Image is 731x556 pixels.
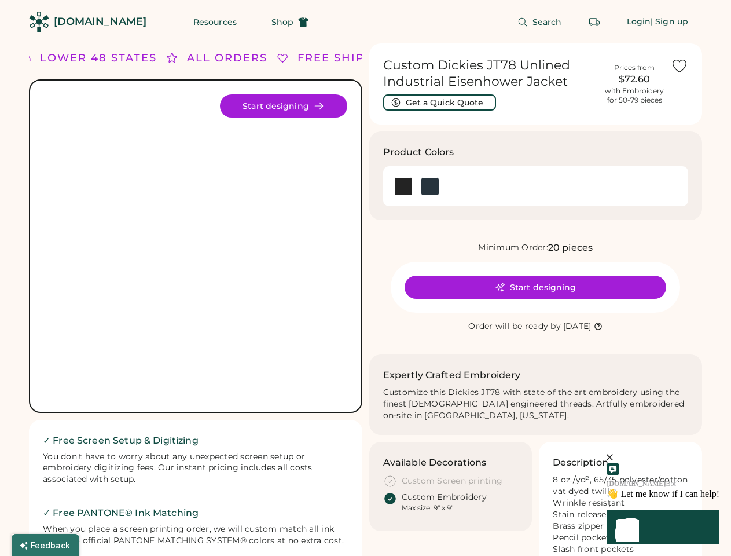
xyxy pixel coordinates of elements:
div: | Sign up [651,16,688,28]
div: LOWER 48 STATES [40,50,157,66]
h2: Expertly Crafted Embroidery [383,368,521,382]
div: JT78 Style Image [44,94,347,398]
div: Custom Screen printing [402,475,503,487]
div: 20 pieces [548,241,593,255]
div: with Embroidery for 50-79 pieces [605,86,664,105]
div: FREE SHIPPING [297,50,397,66]
div: Login [627,16,651,28]
div: Black [395,178,412,195]
img: Dickies JT78 Product Image [44,94,347,398]
button: Retrieve an order [583,10,606,34]
span: Search [532,18,562,26]
div: You don't have to worry about any unexpected screen setup or embroidery digitizing fees. Our inst... [43,451,348,486]
h2: ✓ Free Screen Setup & Digitizing [43,434,348,448]
img: Black Swatch Image [395,178,412,195]
span: Shop [271,18,293,26]
div: Dark Navy [421,178,439,195]
button: Search [504,10,576,34]
button: Resources [179,10,251,34]
div: Order will be ready by [468,321,561,332]
div: [DATE] [563,321,592,332]
button: Get a Quick Quote [383,94,496,111]
div: Customize this Dickies JT78 with state of the art embroidery using the finest [DEMOGRAPHIC_DATA] ... [383,387,689,422]
h1: Custom Dickies JT78 Unlined Industrial Eisenhower Jacket [383,57,598,90]
div: Minimum Order: [478,242,548,254]
h3: Product Colors [383,145,454,159]
div: ALL ORDERS [187,50,267,66]
iframe: Front Chat [537,412,728,554]
div: Max size: 9" x 9" [402,503,453,513]
button: Start designing [220,94,347,118]
img: Rendered Logo - Screens [29,12,49,32]
button: Start designing [405,276,666,299]
h2: ✓ Free PANTONE® Ink Matching [43,506,348,520]
div: When you place a screen printing order, we will custom match all ink colors to official PANTONE M... [43,524,348,547]
h3: Available Decorations [383,456,487,470]
div: $72.60 [605,72,664,86]
div: Custom Embroidery [402,492,487,503]
div: Prices from [614,63,655,72]
img: Dark Navy Swatch Image [421,178,439,195]
div: [DOMAIN_NAME] [54,14,146,29]
button: Shop [258,10,322,34]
